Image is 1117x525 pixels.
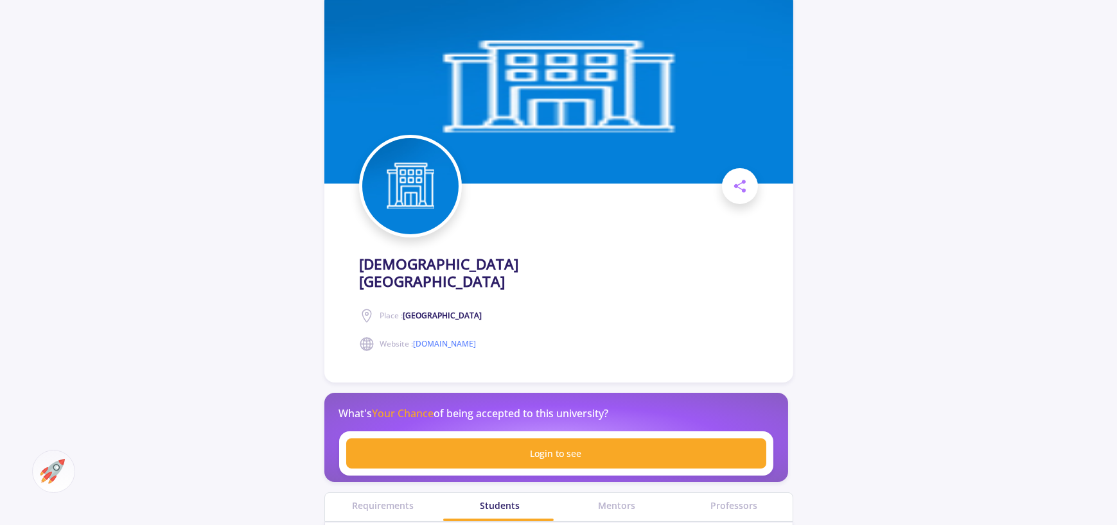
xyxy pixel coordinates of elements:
span: Your Chance [373,406,434,420]
a: Students [442,499,559,512]
img: Islamic Azad University Tehran North logo [362,138,459,234]
span: Website : [380,338,476,350]
img: ac-market [40,459,65,484]
h1: [DEMOGRAPHIC_DATA][GEOGRAPHIC_DATA] [359,255,625,290]
a: Requirements [325,499,442,512]
a: [DOMAIN_NAME] [413,338,476,349]
span: [GEOGRAPHIC_DATA] [403,310,482,321]
span: Place : [380,310,482,322]
a: Login to see [346,438,766,469]
a: Mentors [559,499,676,512]
a: Professors [676,499,793,512]
p: What's of being accepted to this university? [339,406,609,421]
